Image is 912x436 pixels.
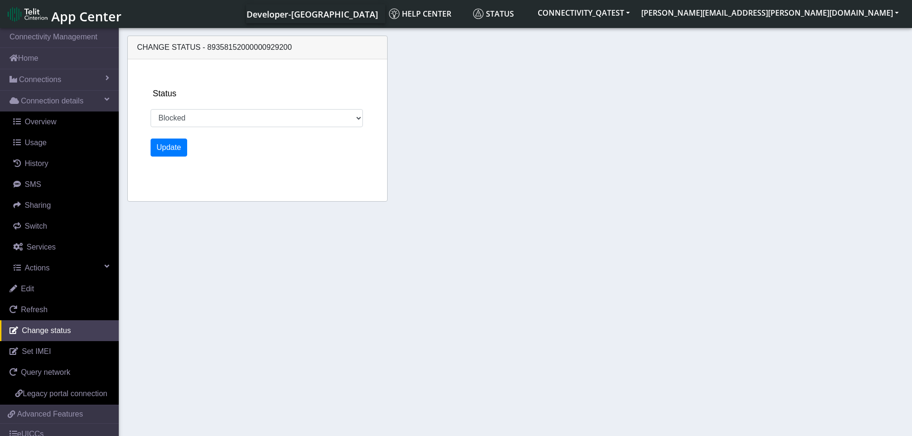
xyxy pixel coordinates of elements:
img: logo-telit-cinterion-gw-new.png [8,7,47,22]
a: App Center [8,4,120,24]
span: Connection details [21,95,84,107]
label: Status [153,87,177,100]
span: SMS [25,180,41,188]
span: Connections [19,74,61,85]
a: Help center [385,4,469,23]
span: Actions [25,264,49,272]
a: Overview [4,111,119,132]
span: Overview [25,118,57,126]
span: Developer-[GEOGRAPHIC_DATA] [247,9,378,20]
span: Sharing [25,201,51,209]
button: Update [151,139,188,157]
button: [PERSON_NAME][EMAIL_ADDRESS][PERSON_NAME][DOMAIN_NAME] [636,4,904,21]
span: Refresh [21,306,47,314]
img: status.svg [473,9,484,19]
button: CONNECTIVITY_QATEST [532,4,636,21]
a: Your current platform instance [246,4,378,23]
span: History [25,159,48,167]
span: Edit [21,285,34,293]
span: Help center [389,9,451,19]
a: Status [469,4,532,23]
a: Services [4,237,119,258]
span: Advanced Features [17,408,83,420]
a: History [4,153,119,174]
span: Change status - 89358152000000929200 [137,43,292,51]
a: Actions [4,258,119,278]
a: Usage [4,132,119,153]
span: Change status [22,326,71,334]
span: Query network [21,368,70,376]
span: App Center [51,8,122,25]
span: Usage [25,139,47,147]
span: Switch [25,222,47,230]
img: knowledge.svg [389,9,399,19]
span: Status [473,9,514,19]
a: Switch [4,216,119,237]
a: Sharing [4,195,119,216]
a: SMS [4,174,119,195]
span: Legacy portal connection [23,390,107,398]
span: Set IMEI [22,347,51,355]
span: Services [27,243,56,251]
